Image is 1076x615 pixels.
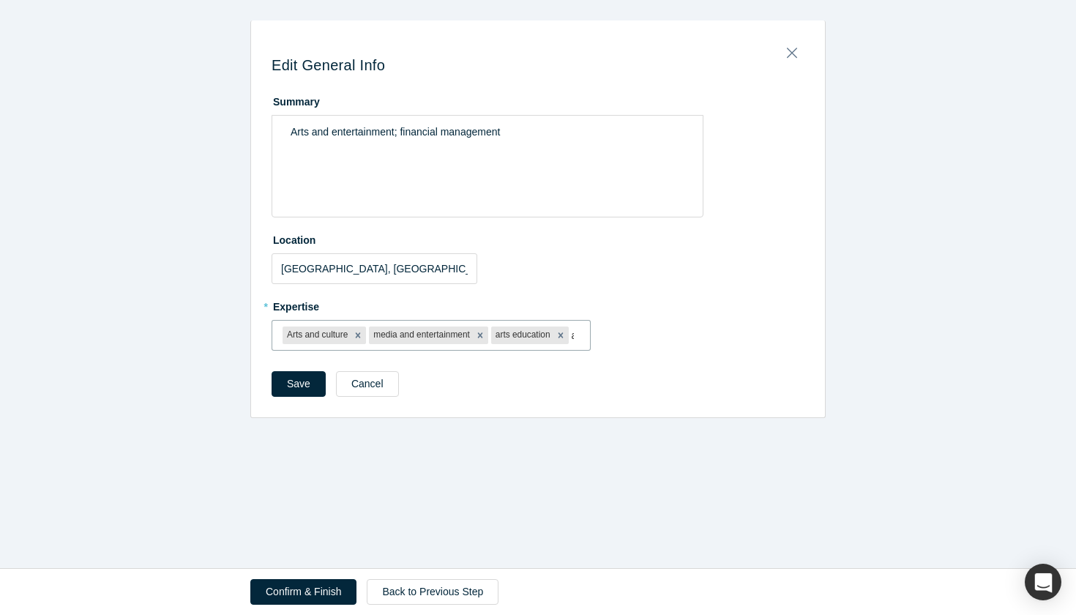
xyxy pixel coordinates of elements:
span: Arts and entertainment; financial management [291,126,500,138]
div: Remove Arts and culture [350,327,366,344]
button: Save [272,371,326,397]
input: Enter a location [272,253,477,284]
div: Remove media and entertainment [472,327,488,344]
a: Back to Previous Step [367,579,498,605]
button: Close [777,39,807,59]
button: Confirm & Finish [250,579,356,605]
label: Location [272,228,804,248]
div: Arts and culture [283,327,350,344]
button: Cancel [336,371,399,397]
div: rdw-wrapper [272,115,703,217]
label: Expertise [272,294,804,315]
div: Remove arts education [553,327,569,344]
label: Summary [272,89,804,110]
h3: Edit General Info [272,56,804,74]
div: rdw-editor [282,120,694,144]
div: media and entertainment [369,327,472,344]
div: arts education [491,327,553,344]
